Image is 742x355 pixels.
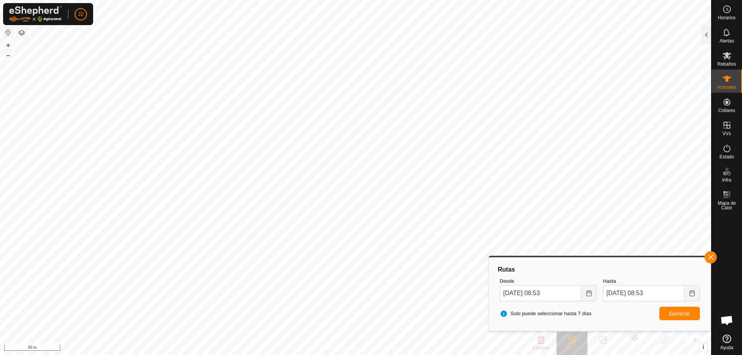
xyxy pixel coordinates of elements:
[581,285,597,301] button: Choose Date
[3,51,13,60] button: –
[718,108,735,113] span: Collares
[78,10,84,18] span: J2
[659,307,700,320] button: Generar
[720,39,734,43] span: Alertas
[17,28,26,37] button: Capas del Mapa
[369,345,395,352] a: Contáctenos
[669,311,690,317] span: Generar
[3,28,13,37] button: Restablecer Mapa
[699,343,708,352] button: i
[711,331,742,353] a: Ayuda
[497,265,703,274] div: Rutas
[9,6,62,22] img: Logo Gallagher
[684,285,700,301] button: Choose Date
[500,277,597,285] label: Desde
[717,85,736,90] span: Animales
[713,201,740,210] span: Mapa de Calor
[722,131,731,136] span: VVs
[718,15,735,20] span: Horarios
[715,309,739,332] a: Chat abierto
[703,344,704,350] span: i
[722,178,731,182] span: Infra
[3,41,13,50] button: +
[720,155,734,159] span: Estado
[500,310,592,318] span: Solo puede seleccionar hasta 7 días
[720,345,733,350] span: Ayuda
[603,277,700,285] label: Hasta
[717,62,736,66] span: Rebaños
[316,345,360,352] a: Política de Privacidad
